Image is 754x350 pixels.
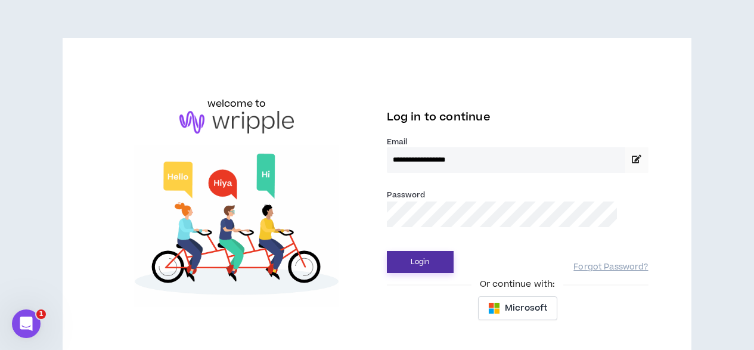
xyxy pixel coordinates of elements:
a: Forgot Password? [573,262,648,273]
img: Welcome to Wripple [106,145,367,308]
img: logo-brand.png [179,111,294,134]
iframe: Intercom live chat [12,309,41,338]
h6: welcome to [207,97,266,111]
span: Microsoft [505,302,547,315]
button: Login [387,251,454,273]
button: Microsoft [478,296,557,320]
span: Or continue with: [471,278,563,291]
label: Password [387,190,426,200]
span: 1 [36,309,46,319]
span: Log in to continue [387,110,491,125]
label: Email [387,137,648,147]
